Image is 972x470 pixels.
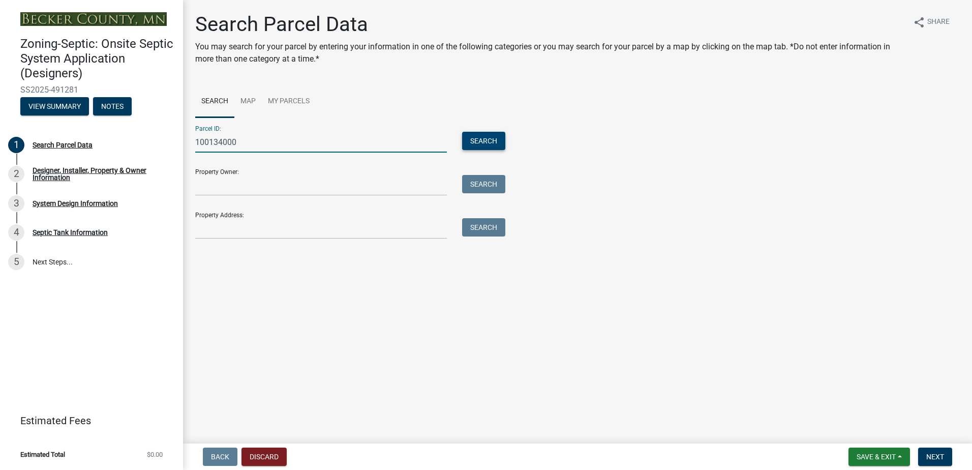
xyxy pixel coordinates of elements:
[234,85,262,118] a: Map
[913,16,925,28] i: share
[20,103,89,111] wm-modal-confirm: Summary
[8,166,24,182] div: 2
[8,254,24,270] div: 5
[848,448,910,466] button: Save & Exit
[462,218,505,237] button: Search
[905,12,958,32] button: shareShare
[211,453,229,461] span: Back
[927,16,950,28] span: Share
[462,132,505,150] button: Search
[195,41,905,65] p: You may search for your parcel by entering your information in one of the following categories or...
[33,167,167,181] div: Designer, Installer, Property & Owner Information
[195,85,234,118] a: Search
[20,97,89,115] button: View Summary
[147,451,163,458] span: $0.00
[20,85,163,95] span: SS2025-491281
[33,141,93,149] div: Search Parcel Data
[8,224,24,241] div: 4
[20,451,65,458] span: Estimated Total
[20,37,175,80] h4: Zoning-Septic: Onsite Septic System Application (Designers)
[8,410,167,431] a: Estimated Fees
[462,175,505,193] button: Search
[241,448,287,466] button: Discard
[918,448,952,466] button: Next
[20,12,167,26] img: Becker County, Minnesota
[262,85,316,118] a: My Parcels
[8,137,24,153] div: 1
[8,195,24,212] div: 3
[203,448,237,466] button: Back
[926,453,944,461] span: Next
[93,103,132,111] wm-modal-confirm: Notes
[33,200,118,207] div: System Design Information
[33,229,108,236] div: Septic Tank Information
[195,12,905,37] h1: Search Parcel Data
[857,453,896,461] span: Save & Exit
[93,97,132,115] button: Notes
